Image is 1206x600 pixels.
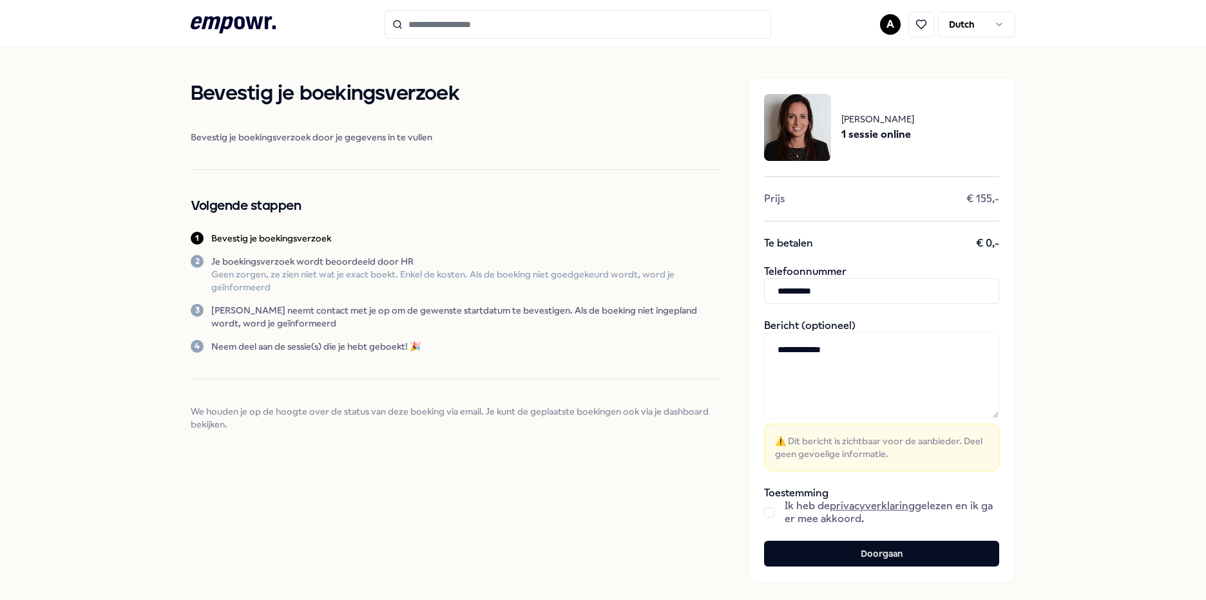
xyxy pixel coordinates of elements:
p: Geen zorgen, ze zien niet wat je exact boekt. Enkel de kosten. Als de boeking niet goedgekeurd wo... [211,268,722,294]
div: 4 [191,340,204,353]
a: privacyverklaring [830,500,915,512]
h2: Volgende stappen [191,196,722,216]
p: Je boekingsverzoek wordt beoordeeld door HR [211,255,722,268]
span: Prijs [764,192,785,205]
div: 1 [191,232,204,245]
span: € 155,- [966,192,999,205]
div: 3 [191,304,204,317]
button: A [880,14,901,35]
img: package image [764,94,831,161]
div: Telefoonnummer [764,265,999,304]
span: € 0,- [976,237,999,250]
span: Te betalen [764,237,813,250]
div: 2 [191,255,204,268]
p: [PERSON_NAME] neemt contact met je op om de gewenste startdatum te bevestigen. Als de boeking nie... [211,304,722,330]
span: Ik heb de gelezen en ik ga er mee akkoord. [785,500,999,525]
p: Neem deel aan de sessie(s) die je hebt geboekt! 🎉 [211,340,421,353]
input: Search for products, categories or subcategories [385,10,771,39]
button: Doorgaan [764,541,999,567]
span: We houden je op de hoogte over de status van deze boeking via email. Je kunt de geplaatste boekin... [191,405,722,431]
span: Bevestig je boekingsverzoek door je gegevens in te vullen [191,131,722,144]
span: [PERSON_NAME] [841,112,914,126]
div: Bericht (optioneel) [764,319,999,471]
span: 1 sessie online [841,126,914,143]
span: ⚠️ Dit bericht is zichtbaar voor de aanbieder. Deel geen gevoelige informatie. [775,435,988,460]
p: Bevestig je boekingsverzoek [211,232,331,245]
h1: Bevestig je boekingsverzoek [191,78,722,110]
div: Toestemming [764,487,999,525]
